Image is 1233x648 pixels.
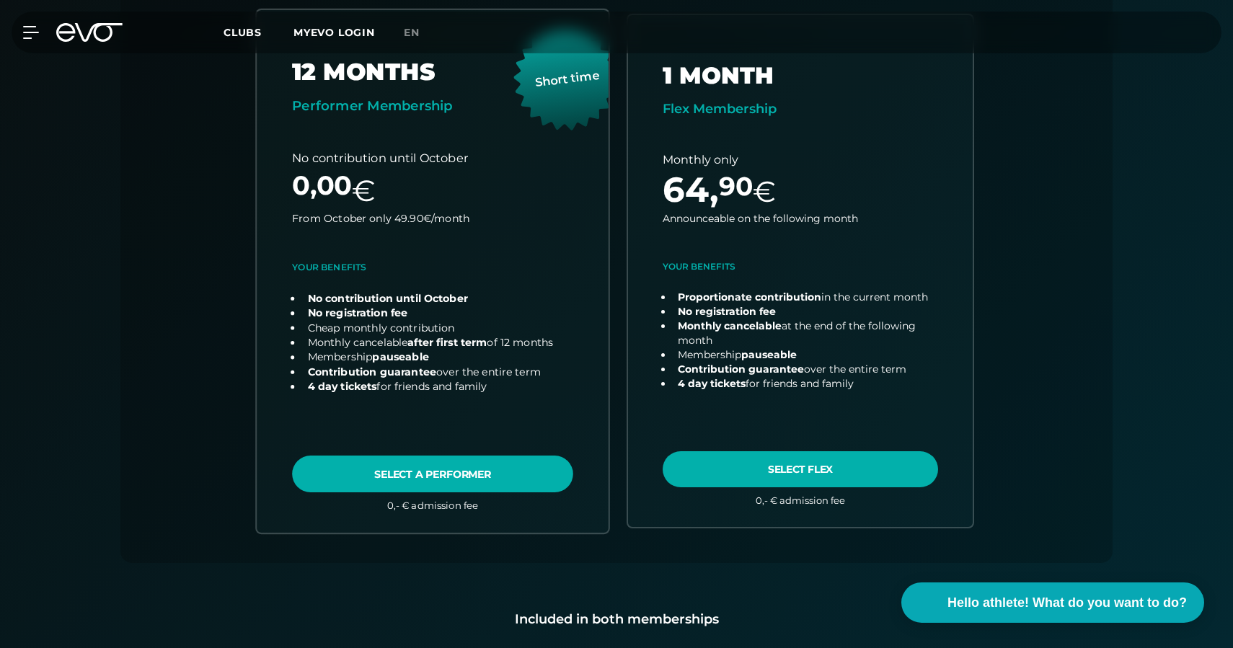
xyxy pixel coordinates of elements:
a: choose plan [628,15,973,528]
a: MYEVO LOGIN [293,26,375,39]
span: Hello athlete! What do you want to do? [947,593,1187,613]
button: Hello athlete! What do you want to do? [901,582,1204,623]
a: Clubs [224,25,291,39]
div: Included in both memberships [143,609,1090,629]
a: choose plan [257,9,609,532]
span: Clubs [224,26,262,39]
span: en [404,26,420,39]
a: en [404,25,437,41]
